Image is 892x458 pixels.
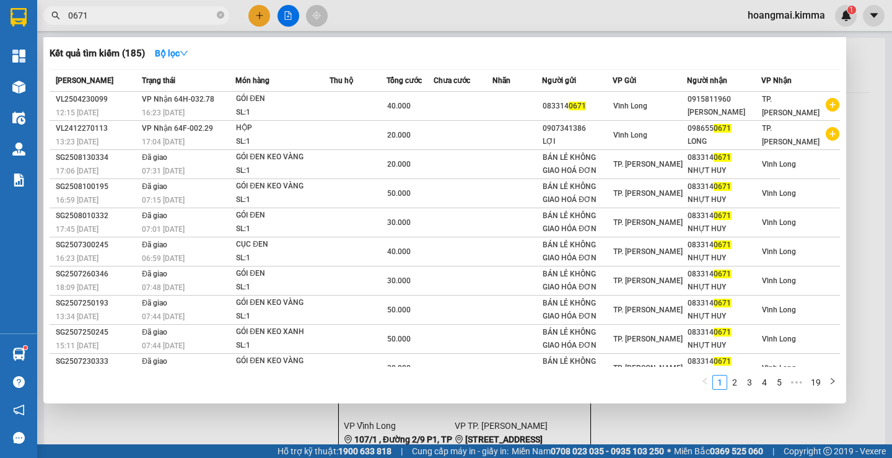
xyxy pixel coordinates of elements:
[688,151,761,164] div: 083314
[9,80,74,108] div: 30.000
[742,375,757,390] li: 3
[688,193,761,206] div: NHỰT HUY
[12,50,25,63] img: dashboard-icon
[762,364,796,372] span: Vĩnh Long
[56,341,98,350] span: 15:11 [DATE]
[688,164,761,177] div: NHỰT HUY
[142,254,185,263] span: 06:59 [DATE]
[142,328,167,337] span: Đã giao
[613,364,683,372] span: TP. [PERSON_NAME]
[81,40,180,55] div: KIỀU
[688,297,761,310] div: 083314
[543,151,612,177] div: BÁN LẺ KHÔNG GIAO HOÁ ĐƠN
[11,8,27,27] img: logo-vxr
[434,76,470,85] span: Chưa cước
[761,76,792,85] span: VP Nhận
[687,76,727,85] span: Người nhận
[688,106,761,119] div: [PERSON_NAME]
[236,238,329,252] div: CỤC ĐEN
[68,9,214,22] input: Tìm tên, số ĐT hoặc mã đơn
[236,222,329,236] div: SL: 1
[757,375,772,390] li: 4
[387,364,411,372] span: 30.000
[217,11,224,19] span: close-circle
[12,348,25,361] img: warehouse-icon
[236,106,329,120] div: SL: 1
[543,297,612,323] div: BÁN LẺ KHÔNG GIAO HÓA ĐƠN
[387,102,411,110] span: 40.000
[714,328,731,337] span: 0671
[142,283,185,292] span: 07:48 [DATE]
[543,209,612,236] div: BÁN LẺ KHÔNG GIAO HÓA ĐƠN
[713,376,727,389] a: 1
[697,375,712,390] li: Previous Page
[236,296,329,310] div: GÓI ĐEN KEO VÀNG
[235,76,269,85] span: Món hàng
[387,276,411,285] span: 30.000
[762,247,796,256] span: Vĩnh Long
[762,306,796,314] span: Vĩnh Long
[688,135,761,148] div: LONG
[543,180,612,206] div: BÁN LẺ KHÔNG GIAO HOÁ ĐƠN
[701,377,709,385] span: left
[142,341,185,350] span: 07:44 [DATE]
[236,339,329,353] div: SL: 1
[688,122,761,135] div: 098655
[787,375,807,390] span: •••
[688,209,761,222] div: 083314
[543,355,612,381] div: BÁN LẺ KHÔNG GIAO HÓA ĐƠN
[56,254,98,263] span: 16:23 [DATE]
[762,160,796,169] span: Vĩnh Long
[688,239,761,252] div: 083314
[613,247,683,256] span: TP. [PERSON_NAME]
[613,335,683,343] span: TP. [PERSON_NAME]
[142,153,167,162] span: Đã giao
[387,218,411,227] span: 30.000
[387,247,411,256] span: 40.000
[56,138,98,146] span: 13:23 [DATE]
[826,127,839,141] span: plus-circle
[543,268,612,294] div: BÁN LẺ KHÔNG GIAO HÓA ĐƠN
[712,375,727,390] li: 1
[12,174,25,187] img: solution-icon
[236,92,329,106] div: GÓI ĐEN
[155,48,188,58] strong: Bộ lọc
[688,326,761,339] div: 083314
[11,11,72,40] div: Vĩnh Long
[56,196,98,205] span: 16:59 [DATE]
[387,306,411,314] span: 50.000
[142,225,185,234] span: 07:01 [DATE]
[772,375,787,390] li: 5
[688,355,761,368] div: 083314
[56,122,138,135] div: VL2412270113
[613,218,683,227] span: TP. [PERSON_NAME]
[56,312,98,321] span: 13:34 [DATE]
[762,218,796,227] span: Vĩnh Long
[236,310,329,324] div: SL: 1
[56,283,98,292] span: 18:09 [DATE]
[543,239,612,265] div: BÁN LẺ KHÔNG GIAO HÓA ĐƠN
[688,252,761,265] div: NHỰT HUY
[714,211,731,220] span: 0671
[807,376,824,389] a: 19
[825,375,840,390] button: right
[613,102,647,110] span: Vĩnh Long
[613,306,683,314] span: TP. [PERSON_NAME]
[236,193,329,207] div: SL: 1
[142,357,167,366] span: Đã giao
[727,375,742,390] li: 2
[142,76,175,85] span: Trạng thái
[12,143,25,156] img: warehouse-icon
[772,376,786,389] a: 5
[236,355,329,368] div: GÓI ĐEN KEO VÀNG
[613,160,683,169] span: TP. [PERSON_NAME]
[142,124,213,133] span: VP Nhận 64F-002.29
[11,12,30,25] span: Gửi:
[829,377,836,385] span: right
[236,151,329,164] div: GÓI ĐEN KEO VÀNG
[217,10,224,22] span: close-circle
[142,299,167,307] span: Đã giao
[142,211,167,220] span: Đã giao
[714,182,731,191] span: 0671
[330,76,353,85] span: Thu hộ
